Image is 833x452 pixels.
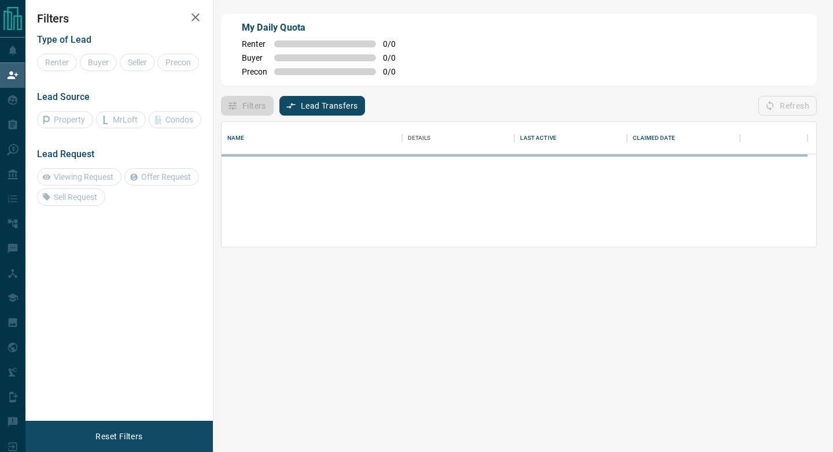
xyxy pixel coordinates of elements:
[37,12,201,25] h2: Filters
[514,122,627,154] div: Last Active
[242,39,267,49] span: Renter
[37,34,91,45] span: Type of Lead
[242,53,267,62] span: Buyer
[383,53,408,62] span: 0 / 0
[408,122,431,154] div: Details
[279,96,366,116] button: Lead Transfers
[520,122,556,154] div: Last Active
[402,122,515,154] div: Details
[222,122,402,154] div: Name
[242,21,408,35] p: My Daily Quota
[242,67,267,76] span: Precon
[383,39,408,49] span: 0 / 0
[88,427,150,446] button: Reset Filters
[37,149,94,160] span: Lead Request
[227,122,245,154] div: Name
[627,122,740,154] div: Claimed Date
[633,122,675,154] div: Claimed Date
[37,91,90,102] span: Lead Source
[383,67,408,76] span: 0 / 0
